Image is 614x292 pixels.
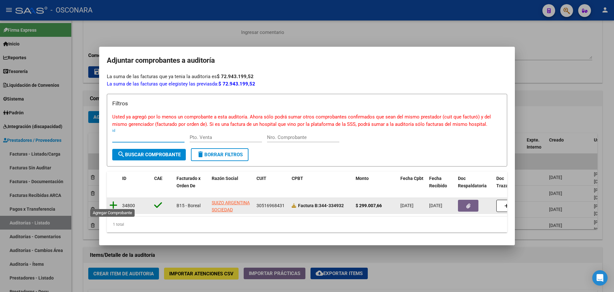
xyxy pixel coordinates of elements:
[112,113,502,128] p: Usted ya agregó por lo menos un comprobante a esta auditoría. Ahora sólo podrá sumar otros compro...
[117,150,125,158] mat-icon: search
[256,203,285,208] span: 30516968431
[107,54,507,67] h2: Adjuntar comprobantes a auditoría
[298,203,319,208] span: Factura B:
[122,176,126,181] span: ID
[429,176,447,188] span: Fecha Recibido
[212,176,238,181] span: Razón Social
[197,150,204,158] mat-icon: delete
[154,176,162,181] span: CAE
[592,270,608,286] div: Open Intercom Messenger
[107,73,507,80] div: La suma de las facturas que ya tenia la auditoria es
[107,81,255,87] span: La suma de las facturas que elegiste da:
[458,176,487,188] span: Doc Respaldatoria
[356,203,382,208] strong: $ 299.007,66
[218,81,255,87] strong: $ 72.943.199,52
[177,203,201,208] span: B15 - Boreal
[496,176,522,188] span: Doc Trazabilidad
[122,203,135,208] span: 34800
[217,74,254,79] strong: $ 72.943.199,52
[212,200,250,220] span: SUIZO ARGENTINA SOCIEDAD ANONIMA
[427,172,455,193] datatable-header-cell: Fecha Recibido
[356,176,369,181] span: Monto
[107,216,507,232] div: 1 total
[120,172,152,193] datatable-header-cell: ID
[298,203,344,208] strong: 344-334932
[209,172,254,193] datatable-header-cell: Razón Social
[174,172,209,193] datatable-header-cell: Facturado x Orden De
[289,172,353,193] datatable-header-cell: CPBT
[494,172,532,193] datatable-header-cell: Doc Trazabilidad
[112,99,502,108] h3: Filtros
[117,152,181,158] span: Buscar Comprobante
[455,172,494,193] datatable-header-cell: Doc Respaldatoria
[152,172,174,193] datatable-header-cell: CAE
[429,203,442,208] span: [DATE]
[256,176,266,181] span: CUIT
[177,176,201,188] span: Facturado x Orden De
[191,148,248,161] button: Borrar Filtros
[254,172,289,193] datatable-header-cell: CUIT
[398,172,427,193] datatable-header-cell: Fecha Cpbt
[197,152,243,158] span: Borrar Filtros
[292,176,303,181] span: CPBT
[185,81,212,87] span: y las previas
[400,176,423,181] span: Fecha Cpbt
[112,149,186,160] button: Buscar Comprobante
[400,203,413,208] span: [DATE]
[353,172,398,193] datatable-header-cell: Monto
